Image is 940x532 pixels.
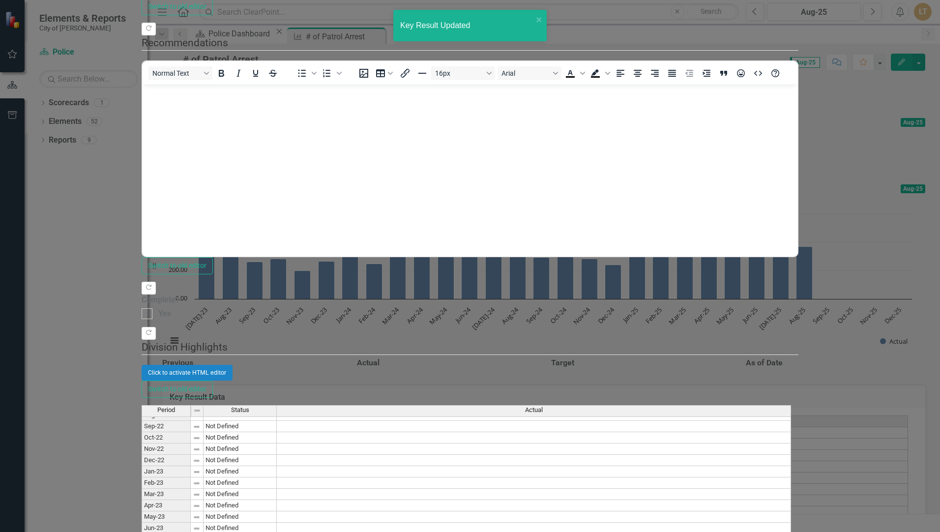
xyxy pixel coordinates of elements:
[664,66,680,80] button: Justify
[562,66,587,80] div: Text color Black
[204,432,277,443] td: Not Defined
[204,500,277,511] td: Not Defined
[230,66,247,80] button: Italic
[733,66,749,80] button: Emojis
[213,66,230,80] button: Bold
[264,66,281,80] button: Strikethrough
[501,69,550,77] span: Arial
[435,69,483,77] span: 16px
[681,66,698,80] button: Decrease indent
[247,66,264,80] button: Underline
[373,66,396,80] button: Table
[204,443,277,455] td: Not Defined
[158,308,171,320] div: Yes
[397,66,413,80] button: Insert/edit link
[204,477,277,489] td: Not Defined
[204,455,277,466] td: Not Defined
[193,479,201,487] img: 8DAGhfEEPCf229AAAAAElFTkSuQmCC
[193,445,201,453] img: 8DAGhfEEPCf229AAAAAElFTkSuQmCC
[157,407,175,414] span: Period
[319,66,343,80] div: Numbered list
[142,35,798,51] legend: Recommendations
[152,69,201,77] span: Normal Text
[193,491,201,499] img: 8DAGhfEEPCf229AAAAAElFTkSuQmCC
[142,257,213,274] button: Switch to old editor
[142,365,233,381] button: Click to activate HTML editor
[646,66,663,80] button: Align right
[142,455,191,466] td: Dec-22
[204,466,277,477] td: Not Defined
[193,423,201,431] img: 8DAGhfEEPCf229AAAAAElFTkSuQmCC
[142,381,213,398] button: Switch to old editor
[193,434,201,442] img: 8DAGhfEEPCf229AAAAAElFTkSuQmCC
[414,66,431,80] button: Horizontal line
[142,489,191,500] td: Mar-23
[698,66,715,80] button: Increase indent
[143,85,797,256] iframe: Rich Text Area
[525,407,543,414] span: Actual
[142,477,191,489] td: Feb-23
[193,468,201,476] img: 8DAGhfEEPCf229AAAAAElFTkSuQmCC
[142,421,191,432] td: Sep-22
[142,500,191,511] td: Apr-23
[193,457,201,465] img: 8DAGhfEEPCf229AAAAAElFTkSuQmCC
[629,66,646,80] button: Align center
[142,443,191,455] td: Nov-22
[750,66,766,80] button: HTML Editor
[767,66,784,80] button: Help
[142,511,191,523] td: May-23
[498,66,561,80] button: Font Arial
[148,66,212,80] button: Block Normal Text
[612,66,629,80] button: Align left
[204,489,277,500] td: Not Defined
[231,407,249,414] span: Status
[355,66,372,80] button: Insert image
[400,20,533,31] div: Key Result Updated
[204,511,277,523] td: Not Defined
[715,66,732,80] button: Blockquote
[431,66,495,80] button: Font size 16px
[142,340,798,355] legend: Division Highlights
[204,421,277,432] td: Not Defined
[142,295,798,306] label: Complete?
[142,432,191,443] td: Oct-22
[587,66,612,80] div: Background color Black
[536,14,543,25] button: close
[142,466,191,477] td: Jan-23
[193,513,201,521] img: 8DAGhfEEPCf229AAAAAElFTkSuQmCC
[294,66,318,80] div: Bullet list
[193,407,201,414] img: 8DAGhfEEPCf229AAAAAElFTkSuQmCC
[193,502,201,510] img: 8DAGhfEEPCf229AAAAAElFTkSuQmCC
